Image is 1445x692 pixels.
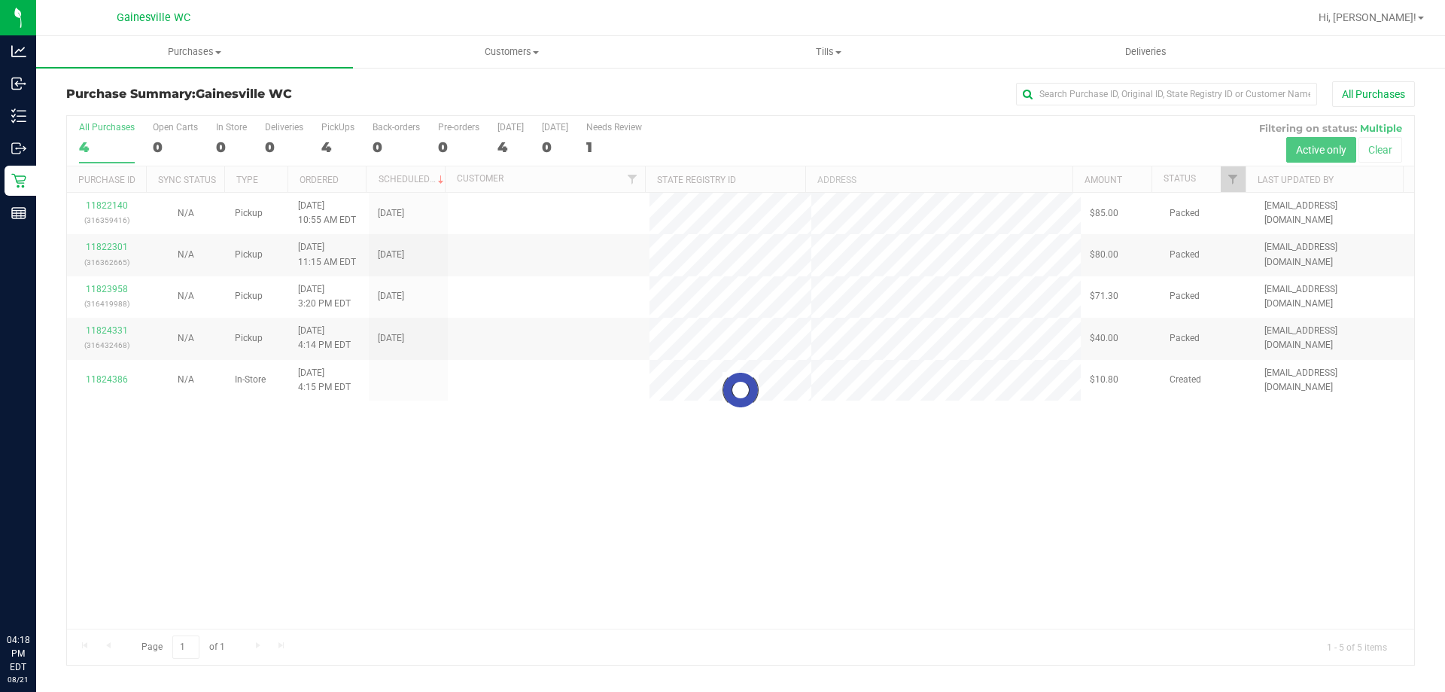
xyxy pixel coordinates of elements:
span: Gainesville WC [196,87,292,101]
h3: Purchase Summary: [66,87,516,101]
span: Deliveries [1105,45,1187,59]
a: Deliveries [987,36,1304,68]
span: Hi, [PERSON_NAME]! [1319,11,1416,23]
a: Customers [353,36,670,68]
inline-svg: Inventory [11,108,26,123]
inline-svg: Outbound [11,141,26,156]
input: Search Purchase ID, Original ID, State Registry ID or Customer Name... [1016,83,1317,105]
a: Purchases [36,36,353,68]
span: Purchases [36,45,353,59]
span: Gainesville WC [117,11,190,24]
span: Tills [671,45,986,59]
a: Tills [670,36,987,68]
inline-svg: Inbound [11,76,26,91]
p: 08/21 [7,674,29,685]
span: Customers [354,45,669,59]
inline-svg: Retail [11,173,26,188]
button: All Purchases [1332,81,1415,107]
inline-svg: Reports [11,206,26,221]
iframe: Resource center [15,572,60,617]
p: 04:18 PM EDT [7,633,29,674]
inline-svg: Analytics [11,44,26,59]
